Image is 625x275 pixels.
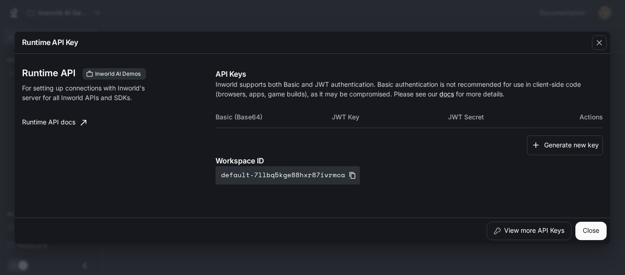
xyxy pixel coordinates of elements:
[564,106,603,128] th: Actions
[216,68,603,79] p: API Keys
[216,166,360,185] button: default-7llbq5kge88hxr87ivrmca
[527,135,603,155] button: Generate new key
[216,79,603,99] p: Inworld supports both Basic and JWT authentication. Basic authentication is not recommended for u...
[448,106,564,128] th: JWT Secret
[18,113,90,132] a: Runtime API docs
[216,106,332,128] th: Basic (Base64)
[487,222,572,240] button: View more API Keys
[91,70,144,78] span: Inworld AI Demos
[22,68,75,78] h3: Runtime API
[575,222,607,240] button: Close
[332,106,448,128] th: JWT Key
[439,90,454,98] a: docs
[22,83,162,102] p: For setting up connections with Inworld's server for all Inworld APIs and SDKs.
[83,68,146,79] div: These keys will apply to your current workspace only
[22,37,78,48] p: Runtime API Key
[216,155,603,166] p: Workspace ID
